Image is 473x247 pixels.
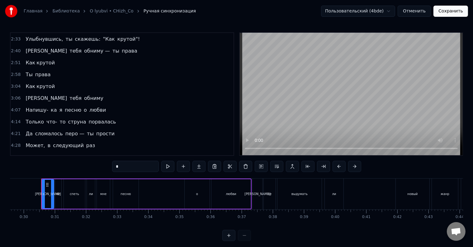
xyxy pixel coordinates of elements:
[11,36,21,42] span: 2:33
[47,142,51,149] span: в
[226,192,236,196] div: любви
[88,118,117,125] span: порвалась
[433,6,468,17] button: Сохранить
[25,83,36,90] span: Как
[24,8,196,14] nav: breadcrumb
[86,130,94,137] span: ты
[196,192,198,196] div: о
[86,142,96,149] span: раз
[268,192,272,196] div: не
[68,118,87,125] span: струна
[69,154,88,161] span: сейчас
[83,47,111,54] span: обниму —
[5,5,17,17] img: youka
[25,71,33,78] span: Ты
[25,59,36,66] span: Как
[89,192,93,196] div: ли
[69,95,82,102] span: тебя
[25,35,64,43] span: Улыбнувшись,
[65,35,73,43] span: ты
[11,107,21,113] span: 4:07
[82,215,90,220] div: 0:32
[362,215,371,220] div: 0:41
[25,106,49,114] span: Напишу-
[238,215,246,220] div: 0:37
[121,192,131,196] div: песню
[398,6,431,17] button: Отменить
[11,72,21,78] span: 2:58
[291,192,308,196] div: выдумать
[25,118,45,125] span: Только
[113,215,121,220] div: 0:33
[83,95,104,102] span: обниму
[456,215,464,220] div: 0:44
[52,142,84,149] span: следующий
[36,83,55,90] span: крутой
[300,215,308,220] div: 0:39
[11,48,21,54] span: 2:40
[20,215,28,220] div: 0:30
[408,192,418,196] div: новый
[121,47,138,54] span: права
[90,8,134,14] a: O lyubvi • CHizh_Co
[25,47,68,54] span: [PERSON_NAME]
[24,8,42,14] a: Главная
[11,60,21,66] span: 2:51
[89,154,103,161] span: пора
[25,95,68,102] span: [PERSON_NAME]
[175,215,184,220] div: 0:35
[74,35,101,43] span: скажешь:
[69,47,82,54] span: тебя
[89,106,106,114] span: любви
[52,8,80,14] a: Библиотека
[117,35,141,43] span: крутой"!
[104,154,121,161] span: спать
[96,130,115,137] span: прости
[50,106,57,114] span: ка
[144,215,153,220] div: 0:34
[11,83,21,90] span: 3:04
[70,192,79,196] div: спеть
[102,35,116,43] span: "Как
[269,215,277,220] div: 0:38
[11,119,21,125] span: 4:14
[64,106,82,114] span: песню
[35,192,61,196] div: [PERSON_NAME]
[11,95,21,101] span: 3:06
[25,154,68,161] span: [PERSON_NAME]
[25,142,45,149] span: Может,
[11,154,21,161] span: 4:32
[65,130,85,137] span: перо —
[112,47,120,54] span: ты
[59,106,63,114] span: я
[46,118,58,125] span: что-
[393,215,402,220] div: 0:42
[424,215,433,220] div: 0:43
[11,131,21,137] span: 4:21
[144,8,196,14] span: Ручная синхронизация
[244,192,270,196] div: [PERSON_NAME]
[206,215,215,220] div: 0:36
[35,130,64,137] span: сломалось
[25,130,33,137] span: Да
[59,118,66,125] span: то
[51,215,59,220] div: 0:31
[447,222,466,241] a: Открытый чат
[83,106,88,114] span: о
[331,215,339,220] div: 0:40
[35,71,51,78] span: права
[36,59,55,66] span: крутой
[441,192,449,196] div: жанр
[332,192,336,196] div: ли
[11,142,21,149] span: 4:28
[100,192,106,196] div: мне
